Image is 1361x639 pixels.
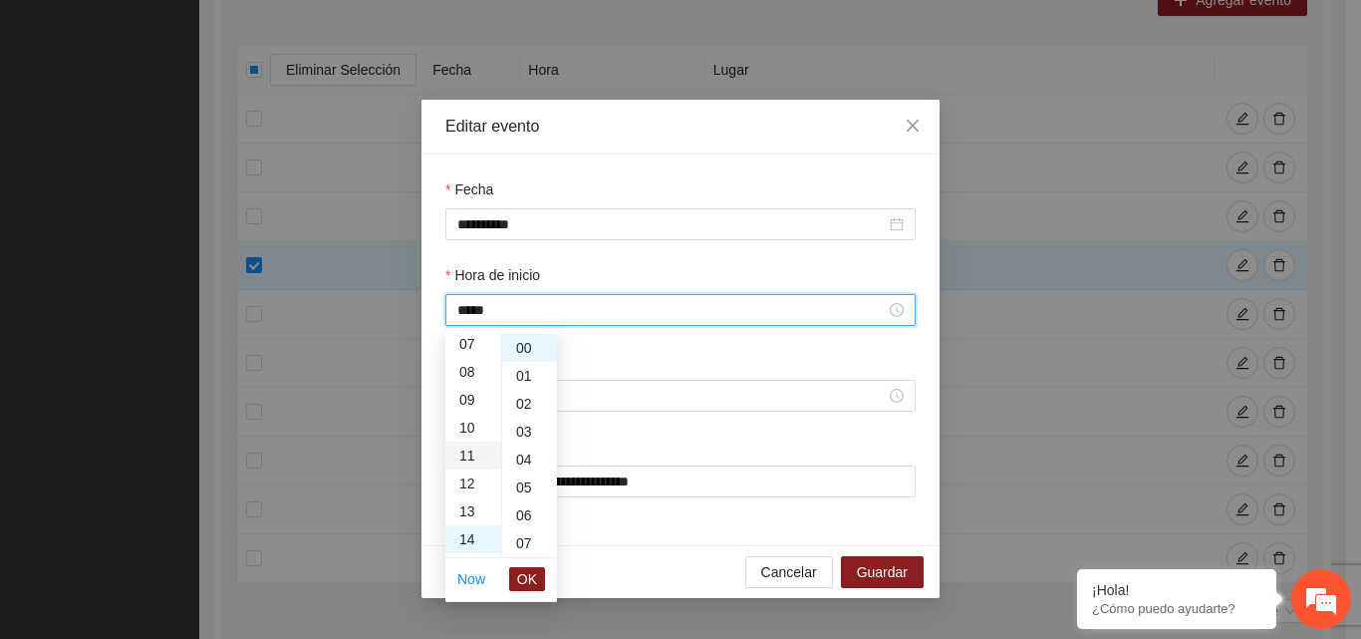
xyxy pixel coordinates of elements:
a: Now [457,571,485,587]
button: OK [509,567,545,591]
div: 14 [445,525,501,553]
span: Estamos en línea. [116,207,275,409]
div: 15 [445,553,501,581]
div: 03 [502,418,557,446]
div: 06 [502,501,557,529]
input: Lugar [445,466,916,497]
div: 13 [445,497,501,525]
div: 10 [445,414,501,442]
textarea: Escriba su mensaje y pulse “Intro” [10,427,380,496]
div: ¡Hola! [1092,582,1261,598]
div: 02 [502,390,557,418]
div: Chatee con nosotros ahora [104,102,335,128]
input: Hora de fin [457,385,886,407]
p: ¿Cómo puedo ayudarte? [1092,601,1261,616]
label: Fecha [445,178,493,200]
div: 07 [502,529,557,557]
button: Guardar [841,556,924,588]
input: Hora de inicio [457,299,886,321]
input: Fecha [457,213,886,235]
span: Cancelar [761,561,817,583]
span: Guardar [857,561,908,583]
span: OK [517,568,537,590]
div: 05 [502,474,557,501]
div: Minimizar ventana de chat en vivo [327,10,375,58]
div: 04 [502,446,557,474]
div: 01 [502,362,557,390]
div: 09 [445,386,501,414]
div: 12 [445,470,501,497]
span: close [905,118,921,134]
label: Hora de inicio [445,264,540,286]
button: Close [886,100,940,154]
div: 00 [502,334,557,362]
div: 08 [445,358,501,386]
div: Editar evento [445,116,916,138]
div: 11 [445,442,501,470]
div: 07 [445,330,501,358]
button: Cancelar [745,556,833,588]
